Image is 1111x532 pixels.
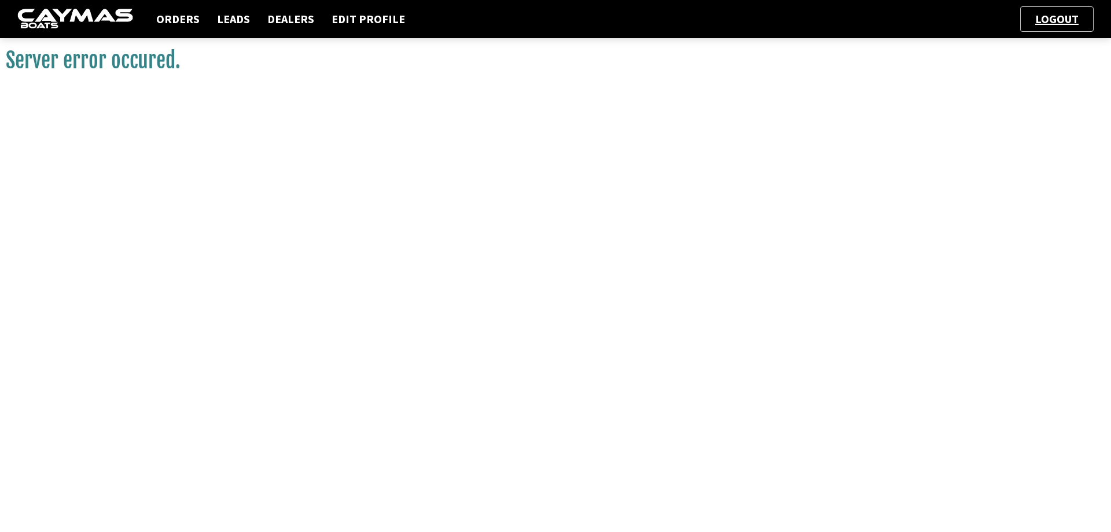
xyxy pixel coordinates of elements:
[150,12,205,27] a: Orders
[17,9,133,30] img: caymas-dealer-connect-2ed40d3bc7270c1d8d7ffb4b79bf05adc795679939227970def78ec6f6c03838.gif
[326,12,411,27] a: Edit Profile
[6,47,1105,74] h1: Server error occured.
[211,12,256,27] a: Leads
[262,12,320,27] a: Dealers
[1029,12,1084,26] a: Logout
